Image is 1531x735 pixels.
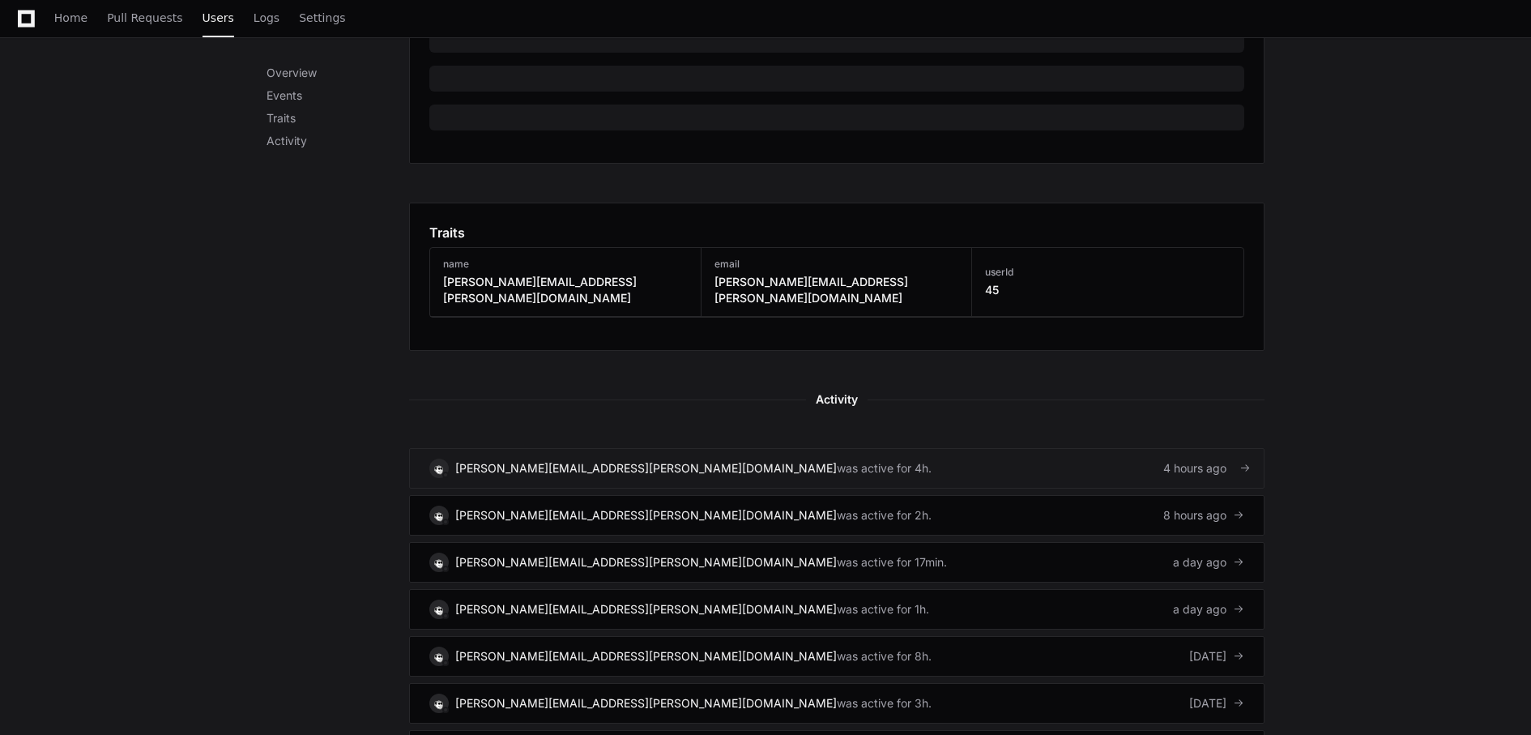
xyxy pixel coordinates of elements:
p: Traits [267,110,409,126]
a: [PERSON_NAME][EMAIL_ADDRESS][PERSON_NAME][DOMAIN_NAME]was active for 3h.[DATE] [409,683,1264,724]
div: [DATE] [1189,695,1244,711]
span: Activity [806,390,868,409]
img: 13.svg [431,507,446,523]
h3: [PERSON_NAME][EMAIL_ADDRESS][PERSON_NAME][DOMAIN_NAME] [443,274,688,306]
img: 13.svg [431,695,446,711]
a: [PERSON_NAME][EMAIL_ADDRESS][PERSON_NAME][DOMAIN_NAME]was active for 1h.a day ago [409,589,1264,630]
h1: Traits [429,223,465,242]
div: [PERSON_NAME][EMAIL_ADDRESS][PERSON_NAME][DOMAIN_NAME] [455,507,837,523]
h3: [PERSON_NAME][EMAIL_ADDRESS][PERSON_NAME][DOMAIN_NAME] [714,274,959,306]
div: was active for 2h. [837,507,932,523]
h3: userId [985,266,1013,279]
div: [PERSON_NAME][EMAIL_ADDRESS][PERSON_NAME][DOMAIN_NAME] [455,648,837,664]
app-pz-page-link-header: Traits [429,223,1244,242]
div: [PERSON_NAME][EMAIL_ADDRESS][PERSON_NAME][DOMAIN_NAME] [455,554,837,570]
span: Logs [254,13,279,23]
a: [PERSON_NAME][EMAIL_ADDRESS][PERSON_NAME][DOMAIN_NAME]was active for 8h.[DATE] [409,636,1264,677]
h3: 45 [985,282,1013,298]
img: 13.svg [431,460,446,476]
div: a day ago [1173,554,1244,570]
a: [PERSON_NAME][EMAIL_ADDRESS][PERSON_NAME][DOMAIN_NAME]was active for 17min.a day ago [409,542,1264,583]
h3: email [714,258,959,271]
p: Overview [267,65,409,81]
div: [PERSON_NAME][EMAIL_ADDRESS][PERSON_NAME][DOMAIN_NAME] [455,601,837,617]
img: 13.svg [431,601,446,617]
div: was active for 1h. [837,601,929,617]
img: 13.svg [431,554,446,570]
div: a day ago [1173,601,1244,617]
span: Home [54,13,87,23]
a: [PERSON_NAME][EMAIL_ADDRESS][PERSON_NAME][DOMAIN_NAME]was active for 4h.4 hours ago [409,448,1264,489]
span: Settings [299,13,345,23]
div: [PERSON_NAME][EMAIL_ADDRESS][PERSON_NAME][DOMAIN_NAME] [455,695,837,711]
div: was active for 8h. [837,648,932,664]
span: Pull Requests [107,13,182,23]
div: was active for 4h. [837,460,932,476]
p: Events [267,88,409,104]
div: 8 hours ago [1163,507,1244,523]
div: was active for 17min. [837,554,947,570]
h3: name [443,258,688,271]
a: [PERSON_NAME][EMAIL_ADDRESS][PERSON_NAME][DOMAIN_NAME]was active for 2h.8 hours ago [409,495,1264,536]
div: [DATE] [1189,648,1244,664]
div: [PERSON_NAME][EMAIL_ADDRESS][PERSON_NAME][DOMAIN_NAME] [455,460,837,476]
div: was active for 3h. [837,695,932,711]
p: Activity [267,133,409,149]
div: 4 hours ago [1163,460,1244,476]
span: Users [203,13,234,23]
img: 13.svg [431,648,446,664]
